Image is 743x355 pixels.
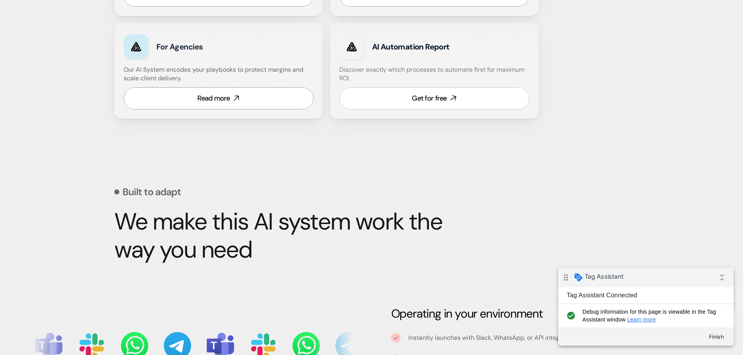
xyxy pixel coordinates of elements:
a: Get for free [339,87,529,110]
strong: AI Automation Report [372,42,450,52]
div: Read more [197,94,230,103]
span: Tag Assistant [27,5,66,13]
a: Read more [124,87,314,110]
div: Get for free [412,94,447,103]
span: Debug information for this page is viewable in the Tag Assistant window [24,40,163,56]
img: tick icon [394,336,398,340]
h4: Discover exactly which processes to automate first for maximum ROI. [339,65,529,83]
p: We use cookies to personalize content, run ads, and analyze traffic. [603,315,703,339]
h3: For Agencies [156,41,263,52]
button: Finish [144,62,172,76]
i: check_circle [6,40,19,56]
a: Learn more [69,49,98,55]
strong: We make this AI system work the way you need [114,206,447,265]
p: Instantly launches with Slack, WhatsApp, or API integrations [408,334,712,342]
i: Collapse debug badge [156,2,172,18]
a: Cookie Policy [628,332,662,339]
h3: Operating in your environment [391,306,712,321]
h4: Our AI System encodes your playbooks to protect margins and scale client delivery. [124,65,314,83]
span: Read our . [603,332,663,339]
p: Built to adapt [122,187,181,197]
